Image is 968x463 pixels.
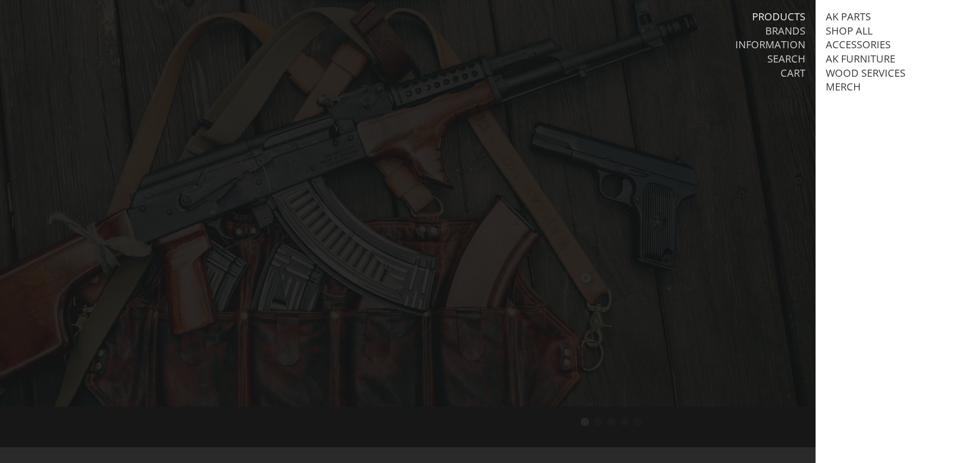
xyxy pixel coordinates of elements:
[826,38,891,51] a: Accessories
[765,24,805,38] a: Brands
[826,80,861,94] a: Merch
[826,67,905,80] a: Wood Services
[767,52,805,66] a: Search
[826,52,895,66] a: AK Furniture
[780,67,805,80] a: Cart
[826,24,872,38] a: Shop All
[735,38,805,51] a: Information
[826,10,871,23] a: AK Parts
[752,10,805,23] a: Products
